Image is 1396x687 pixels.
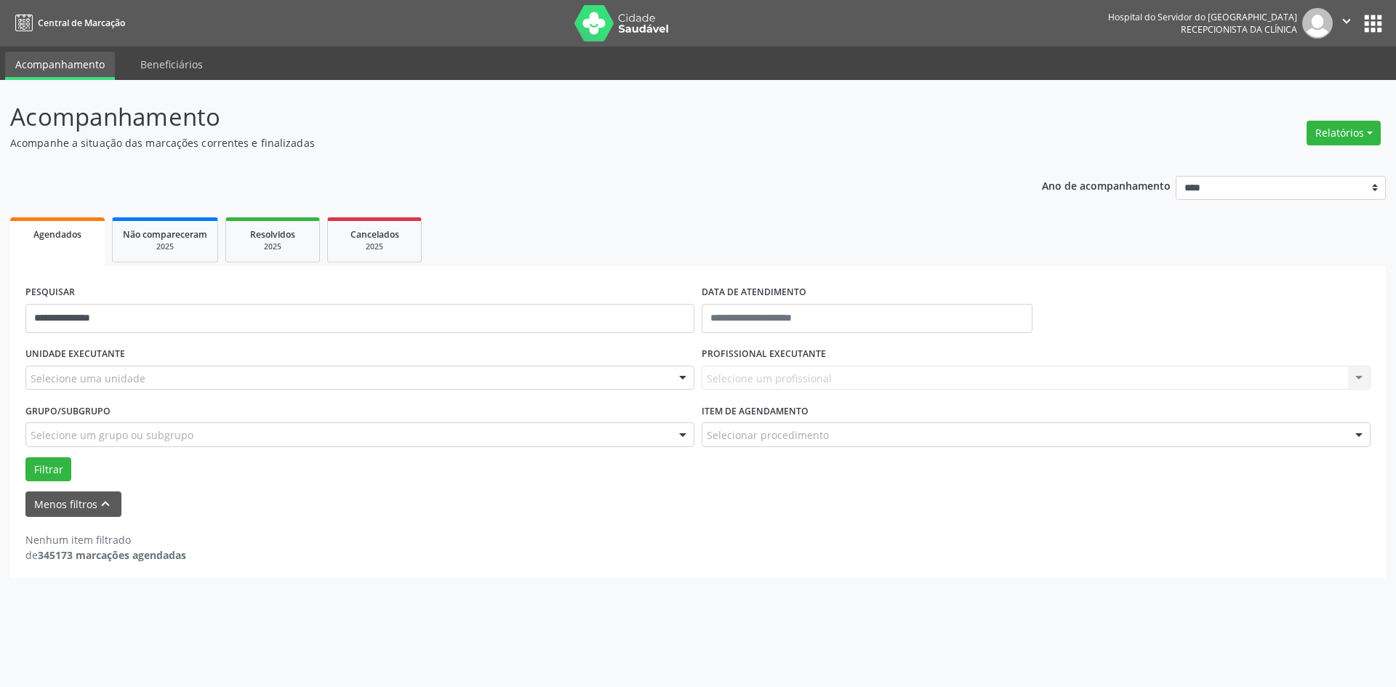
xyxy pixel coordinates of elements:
span: Não compareceram [123,228,207,241]
div: 2025 [236,241,309,252]
button: Filtrar [25,457,71,482]
div: Hospital do Servidor do [GEOGRAPHIC_DATA] [1108,11,1297,23]
span: Cancelados [350,228,399,241]
label: UNIDADE EXECUTANTE [25,343,125,366]
label: Item de agendamento [702,400,809,422]
div: 2025 [123,241,207,252]
span: Resolvidos [250,228,295,241]
p: Acompanhamento [10,99,973,135]
span: Central de Marcação [38,17,125,29]
div: 2025 [338,241,411,252]
a: Acompanhamento [5,52,115,80]
p: Ano de acompanhamento [1042,176,1171,194]
span: Agendados [33,228,81,241]
span: Recepcionista da clínica [1181,23,1297,36]
button: Relatórios [1307,121,1381,145]
a: Central de Marcação [10,11,125,35]
label: Grupo/Subgrupo [25,400,111,422]
strong: 345173 marcações agendadas [38,548,186,562]
span: Selecione um grupo ou subgrupo [31,427,193,443]
button: Menos filtroskeyboard_arrow_up [25,491,121,517]
a: Beneficiários [130,52,213,77]
button: apps [1360,11,1386,36]
label: DATA DE ATENDIMENTO [702,281,806,304]
div: de [25,547,186,563]
label: PESQUISAR [25,281,75,304]
i: keyboard_arrow_up [97,496,113,512]
img: img [1302,8,1333,39]
button:  [1333,8,1360,39]
span: Selecionar procedimento [707,427,829,443]
label: PROFISSIONAL EXECUTANTE [702,343,826,366]
div: Nenhum item filtrado [25,532,186,547]
p: Acompanhe a situação das marcações correntes e finalizadas [10,135,973,150]
i:  [1339,13,1355,29]
span: Selecione uma unidade [31,371,145,386]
